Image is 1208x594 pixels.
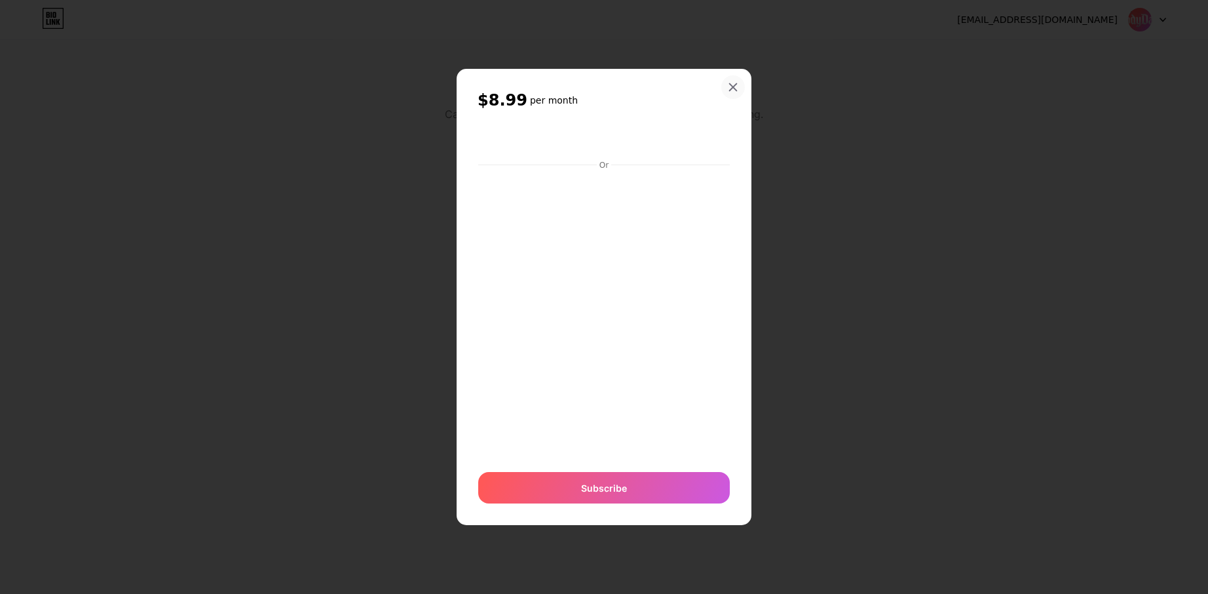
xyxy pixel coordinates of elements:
div: Or [597,160,611,170]
span: Subscribe [581,481,627,495]
iframe: Güvenli ödeme düğmesi çerçevesi [478,125,730,156]
h6: per month [530,94,578,107]
iframe: Güvenli ödeme giriş çerçevesi [476,172,732,460]
span: $8.99 [478,90,527,111]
